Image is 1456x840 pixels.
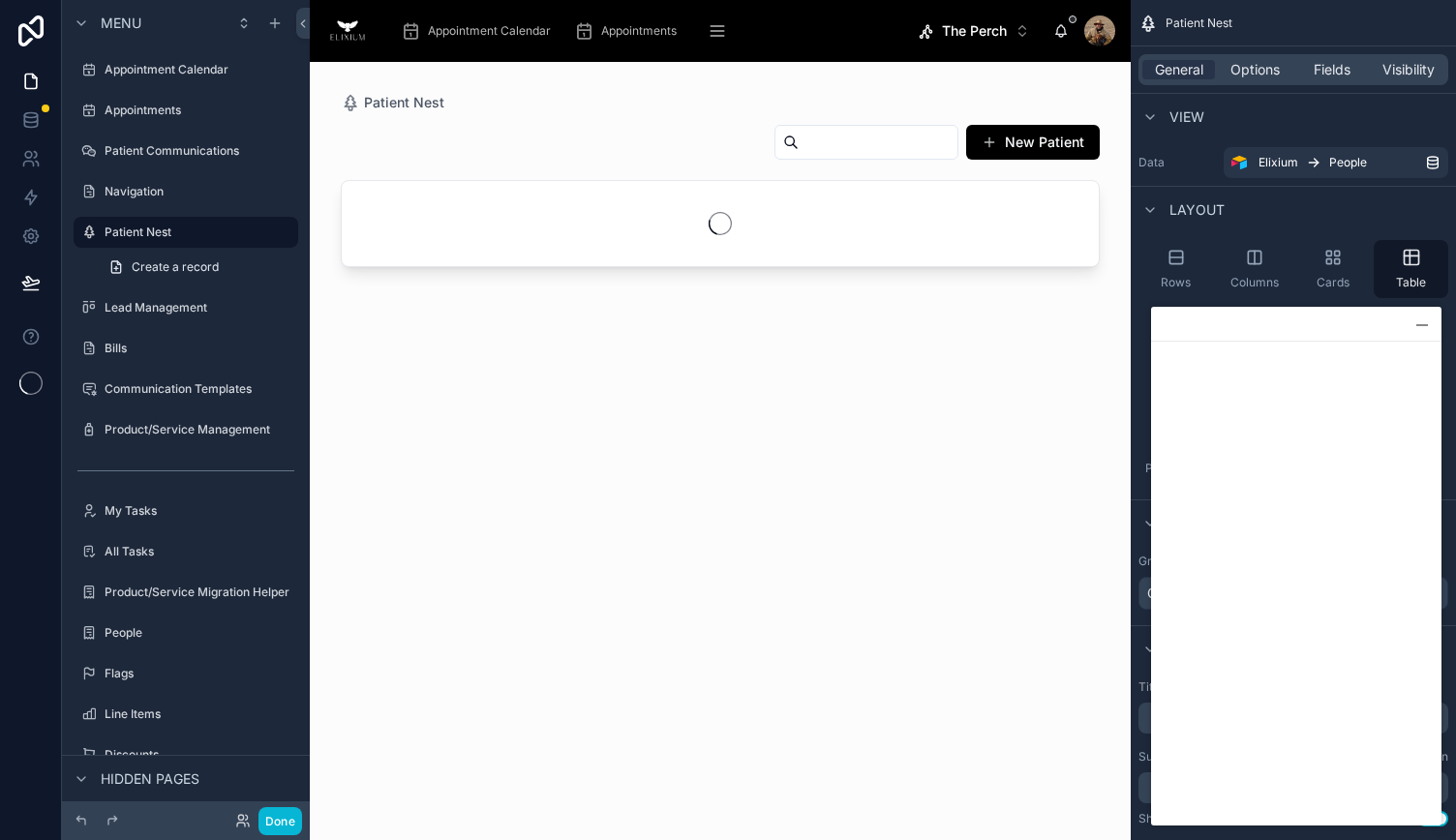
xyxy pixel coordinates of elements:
label: Grouping [1138,554,1189,569]
a: Create a record [97,252,298,283]
label: People [105,625,294,641]
a: Communication Templates [74,374,298,405]
label: Data [1138,155,1216,170]
span: Appointments [601,23,677,39]
img: App logo [325,15,370,46]
div: Choose a field [1139,578,1447,609]
div: scrollable content [385,10,903,52]
a: Bills [74,333,298,364]
span: Fields [1314,60,1350,79]
label: Appointments [105,103,294,118]
span: Create a record [132,259,219,275]
button: Board [1217,302,1291,360]
button: Done [258,807,302,835]
span: Visibility [1382,60,1435,79]
a: Product/Service Migration Helper [74,577,298,608]
label: My Tasks [105,503,294,519]
label: All Tasks [105,544,294,559]
button: Select Button [903,14,1046,48]
a: Product/Service Management [74,414,298,445]
button: Choose a field [1138,577,1448,610]
a: Appointment Calendar [395,14,564,48]
label: Line Items [105,706,294,722]
span: Columns [1230,275,1279,290]
a: Lead Management [74,292,298,323]
button: Pivot Table [1138,426,1213,484]
a: Appointments [74,95,298,126]
a: Patient Communications [74,135,298,166]
label: Patient Nest [105,225,287,240]
span: Options [1230,60,1280,79]
a: Appointment Calendar [74,54,298,85]
span: People [1329,155,1367,170]
span: Layout [1169,200,1225,220]
a: Line Items [74,699,298,730]
span: View [1169,107,1204,127]
button: Charts [1374,302,1448,360]
label: Title [1138,679,1448,695]
a: Navigation [74,176,298,207]
a: Flags [74,658,298,689]
label: Patient Communications [105,143,294,159]
a: Appointments [568,14,690,48]
label: Discounts [105,747,294,763]
img: Airtable Logo [1231,155,1247,170]
span: Cards [1317,275,1350,290]
label: Communication Templates [105,381,294,397]
div: scrollable content [1138,703,1448,734]
span: Elixium [1259,155,1298,170]
label: Subtitle [1138,749,1180,765]
label: Appointment Calendar [105,62,294,77]
span: Menu [101,14,141,33]
button: Columns [1217,240,1291,298]
a: Discounts [74,739,298,770]
button: Cards [1295,240,1370,298]
div: scrollable content [1138,772,1448,803]
a: Patient Nest [74,217,298,248]
span: Pivot Table [1145,461,1206,476]
span: General [1155,60,1203,79]
span: Hidden pages [101,769,199,789]
button: Grid [1138,302,1213,360]
span: Patient Nest [1166,15,1232,31]
span: The Perch [942,21,1007,41]
label: Lead Management [105,300,294,315]
span: Rows [1161,275,1191,290]
span: Table [1396,275,1426,290]
label: Product/Service Migration Helper [105,585,294,600]
a: My Tasks [74,495,298,526]
a: ElixiumPeople [1224,147,1448,178]
a: People [74,617,298,648]
button: Table [1374,240,1448,298]
button: Calendar [1295,302,1370,360]
button: Rows [1138,240,1213,298]
span: Appointment Calendar [428,23,551,39]
a: All Tasks [74,536,298,567]
button: Map [1138,364,1213,422]
label: Bills [105,341,294,356]
label: Product/Service Management [105,422,294,437]
label: Flags [105,666,294,681]
label: Navigation [105,184,294,199]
